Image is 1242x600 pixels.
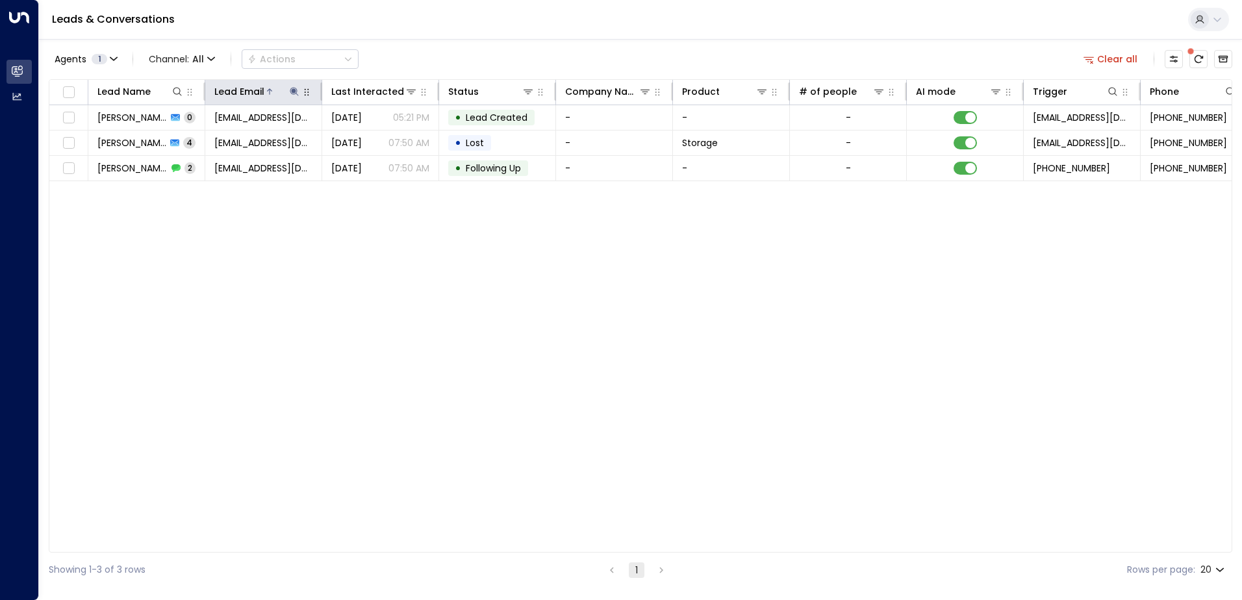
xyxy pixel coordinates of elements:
span: valentynap@yahoo.com [214,162,312,175]
div: Showing 1-3 of 3 rows [49,563,146,577]
div: Lead Name [97,84,151,99]
div: • [455,132,461,154]
div: Trigger [1033,84,1119,99]
span: Lost [466,136,484,149]
span: leads@space-station.co.uk [1033,136,1131,149]
span: Valentyna Podgorodetska [97,111,167,124]
button: Customize [1165,50,1183,68]
span: Toggle select row [60,110,77,126]
td: - [556,131,673,155]
p: 05:21 PM [393,111,429,124]
span: All [192,54,204,64]
span: 1 [92,54,107,64]
div: # of people [799,84,857,99]
span: leads@space-station.co.uk [1033,111,1131,124]
span: Storage [682,136,718,149]
button: Channel:All [144,50,220,68]
p: 07:50 AM [388,162,429,175]
button: Clear all [1078,50,1143,68]
p: 07:50 AM [388,136,429,149]
button: page 1 [629,562,644,578]
div: - [846,111,851,124]
span: Toggle select row [60,135,77,151]
div: Product [682,84,768,99]
div: Lead Name [97,84,184,99]
div: Lead Email [214,84,264,99]
div: Lead Email [214,84,301,99]
span: There are new threads available. Refresh the grid to view the latest updates. [1189,50,1208,68]
div: Product [682,84,720,99]
td: - [673,156,790,181]
td: - [673,105,790,130]
span: Agents [55,55,86,64]
div: Actions [247,53,296,65]
a: Leads & Conversations [52,12,175,27]
span: Valentyna Podgorodetska [97,162,168,175]
button: Actions [242,49,359,69]
span: +447960011855 [1033,162,1110,175]
div: Last Interacted [331,84,404,99]
div: Status [448,84,535,99]
span: +447960011855 [1150,162,1227,175]
div: AI mode [916,84,1002,99]
span: Lead Created [466,111,527,124]
nav: pagination navigation [603,562,670,578]
span: 0 [184,112,196,123]
div: Button group with a nested menu [242,49,359,69]
div: - [846,162,851,175]
td: - [556,156,673,181]
div: Phone [1150,84,1179,99]
span: 4 [183,137,196,148]
span: Toggle select all [60,84,77,101]
span: Aug 12, 2025 [331,136,362,149]
div: Status [448,84,479,99]
span: +447960011855 [1150,136,1227,149]
td: - [556,105,673,130]
div: Trigger [1033,84,1067,99]
label: Rows per page: [1127,563,1195,577]
div: • [455,157,461,179]
span: Valentyna Podgorodetska [97,136,166,149]
div: - [846,136,851,149]
span: Channel: [144,50,220,68]
span: Following Up [466,162,521,175]
div: • [455,106,461,129]
span: valentynap@yahoo.com [214,111,312,124]
span: Toggle select row [60,160,77,177]
div: Last Interacted [331,84,418,99]
button: Archived Leads [1214,50,1232,68]
div: Phone [1150,84,1237,99]
div: 20 [1200,560,1227,579]
span: +447960011855 [1150,111,1227,124]
span: valentynap@yahoo.com [214,136,312,149]
div: Company Name [565,84,639,99]
button: Agents1 [49,50,122,68]
span: 2 [184,162,196,173]
div: Company Name [565,84,652,99]
span: Aug 09, 2025 [331,162,362,175]
div: AI mode [916,84,956,99]
div: # of people [799,84,885,99]
span: Aug 02, 2025 [331,111,362,124]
